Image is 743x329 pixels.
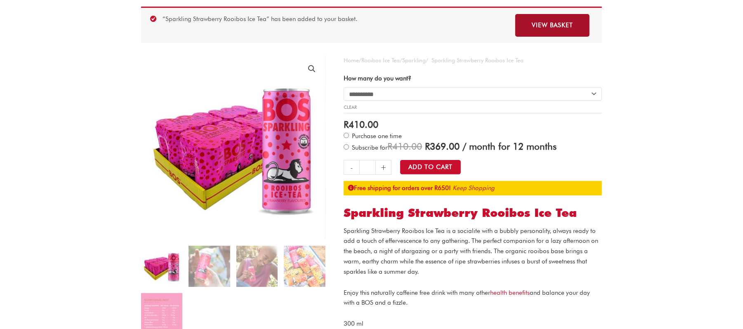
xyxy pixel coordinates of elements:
[387,141,392,152] span: R
[344,57,359,63] a: Home
[284,246,325,287] img: Sparkling Strawberry Rooibos Ice Tea - Image 4
[376,160,392,175] a: +
[425,141,460,152] span: 369.00
[304,61,319,76] a: View full-screen image gallery
[361,57,400,63] a: Rooibos Ice Tea
[326,55,510,240] img: Sparkling Strawberry Rooibos Ice Tea - Image 2
[348,184,451,192] strong: Free shipping for orders over R650!
[344,133,349,138] input: Purchase one time
[387,141,422,152] span: 410.00
[344,206,602,220] h1: Sparkling Strawberry Rooibos Ice Tea
[344,160,359,175] a: -
[141,7,602,43] div: “Sparkling Strawberry Rooibos Ice Tea” has been added to your basket.
[344,119,378,130] bdi: 410.00
[344,226,602,277] p: Sparkling Strawberry Rooibos Ice Tea is a socialite with a bubbly personality, always ready to ad...
[344,55,602,66] nav: Breadcrumb
[453,184,495,192] a: Keep Shopping
[462,141,557,152] span: / month for 12 months
[189,246,230,287] img: Sparkling Strawberry Rooibos Ice Tea - Image 2
[400,160,461,174] button: Add to Cart
[425,141,430,152] span: R
[344,144,349,150] input: Subscribe for / month for 12 months
[344,288,602,308] p: Enjoy this naturally caffeine free drink with many other and balance your day with a BOS and a fi...
[515,14,590,37] a: View basket
[344,104,357,110] a: Clear options
[402,57,426,63] a: Sparkling
[490,289,530,296] a: health benefits
[344,319,602,329] p: 300 ml
[236,246,278,287] img: Sparkling Strawberry Rooibos Ice Tea - Image 3
[344,75,411,82] label: How many do you want?
[141,246,182,287] img: sparkling strawberry rooibos ice tea
[359,160,375,175] input: Product quantity
[344,119,349,130] span: R
[351,132,402,140] span: Purchase one time
[351,144,557,151] span: Subscribe for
